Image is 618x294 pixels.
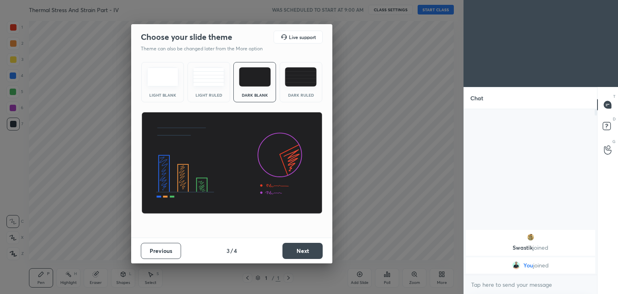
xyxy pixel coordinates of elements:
[227,246,230,255] h4: 3
[239,93,271,97] div: Dark Blank
[533,244,548,251] span: joined
[147,67,179,87] img: lightTheme.e5ed3b09.svg
[464,87,490,109] p: Chat
[613,93,616,99] p: T
[193,93,225,97] div: Light Ruled
[141,112,323,214] img: darkThemeBanner.d06ce4a2.svg
[464,228,597,275] div: grid
[289,35,316,39] h5: Live support
[471,244,590,251] p: Swastik
[146,93,179,97] div: Light Blank
[239,67,271,87] img: darkTheme.f0cc69e5.svg
[533,262,549,269] span: joined
[234,246,237,255] h4: 4
[231,246,233,255] h4: /
[613,116,616,122] p: D
[612,139,616,145] p: G
[141,32,232,42] h2: Choose your slide theme
[141,45,271,52] p: Theme can also be changed later from the More option
[285,67,317,87] img: darkRuledTheme.de295e13.svg
[141,243,181,259] button: Previous
[523,262,533,269] span: You
[527,233,535,241] img: 536b96a0ae7d46beb9c942d9ff77c6f8.jpg
[512,261,520,269] img: 963340471ff5441e8619d0a0448153d9.jpg
[285,93,317,97] div: Dark Ruled
[282,243,323,259] button: Next
[193,67,225,87] img: lightRuledTheme.5fabf969.svg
